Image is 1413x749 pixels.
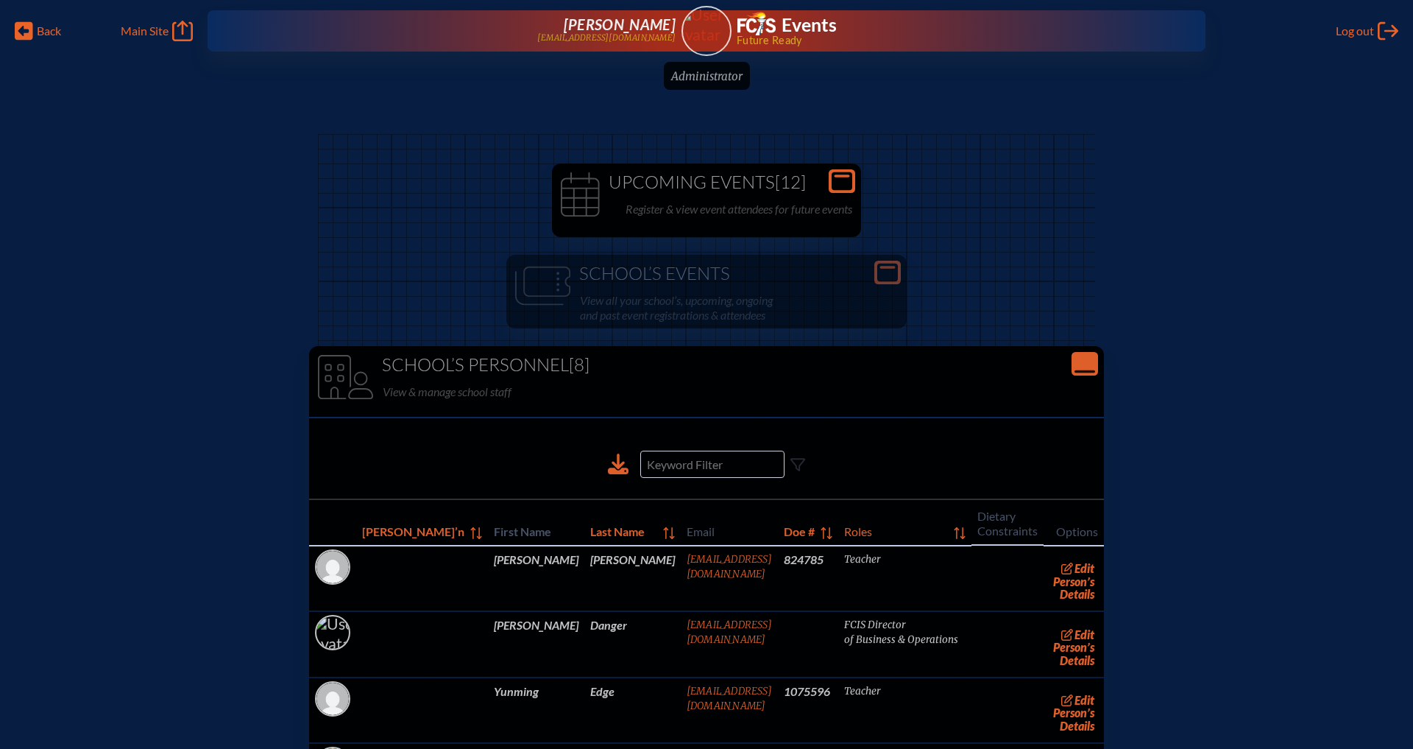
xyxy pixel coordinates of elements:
[784,521,815,539] span: Doe #
[494,521,578,539] span: First Name
[37,24,61,38] span: Back
[1336,24,1374,38] span: Log out
[977,506,1038,538] span: Dietary Constraints
[537,33,676,43] p: [EMAIL_ADDRESS][DOMAIN_NAME]
[838,678,971,743] td: Teacher
[121,21,193,41] a: Main Site
[782,16,837,35] h1: Events
[362,521,464,539] span: [PERSON_NAME]’n
[316,683,349,715] img: Gravatar
[580,290,898,326] p: View all your school’s, upcoming, ongoing and past event registrations & attendees
[488,546,584,611] td: [PERSON_NAME]
[737,35,1158,46] span: Future Ready
[564,15,676,33] span: [PERSON_NAME]
[488,678,584,743] td: Yunming
[584,546,681,611] td: [PERSON_NAME]
[626,199,852,219] p: Register & view event attendees for future events
[1074,627,1094,641] span: edit
[315,355,1099,376] h1: School’s Personnel
[737,12,1158,46] div: FCIS Events — Future ready
[778,546,838,611] td: 824785
[316,551,349,583] img: Gravatar
[778,678,838,743] td: 1075596
[590,521,657,539] span: Last Name
[687,619,772,646] a: [EMAIL_ADDRESS][DOMAIN_NAME]
[687,685,772,712] a: [EMAIL_ADDRESS][DOMAIN_NAME]
[687,521,772,539] span: Email
[558,172,855,193] h1: Upcoming Events
[1049,558,1099,605] a: editPerson’s Details
[255,16,676,46] a: [PERSON_NAME][EMAIL_ADDRESS][DOMAIN_NAME]
[844,521,948,539] span: Roles
[681,6,732,56] a: User Avatar
[675,5,737,44] img: User Avatar
[1049,624,1099,670] a: editPerson’s Details
[512,264,901,284] h1: School’s Events
[1049,521,1099,539] span: Options
[775,171,806,193] span: [12]
[121,24,169,38] span: Main Site
[737,12,776,35] img: Florida Council of Independent Schools
[569,354,589,376] span: [8]
[1074,693,1094,707] span: edit
[584,678,681,743] td: Edge
[1049,690,1099,736] a: editPerson’s Details
[383,381,1096,402] p: View & manage school staff
[737,12,837,38] a: FCIS LogoEvents
[584,611,681,677] td: Danger
[608,454,628,475] div: Download to CSV
[640,451,785,478] input: Keyword Filter
[838,546,971,611] td: Teacher
[311,614,355,653] img: User Avatar
[488,611,584,677] td: [PERSON_NAME]
[838,611,971,677] td: FCIS Director of Business & Operations
[687,553,772,580] a: [EMAIL_ADDRESS][DOMAIN_NAME]
[1074,561,1094,575] span: edit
